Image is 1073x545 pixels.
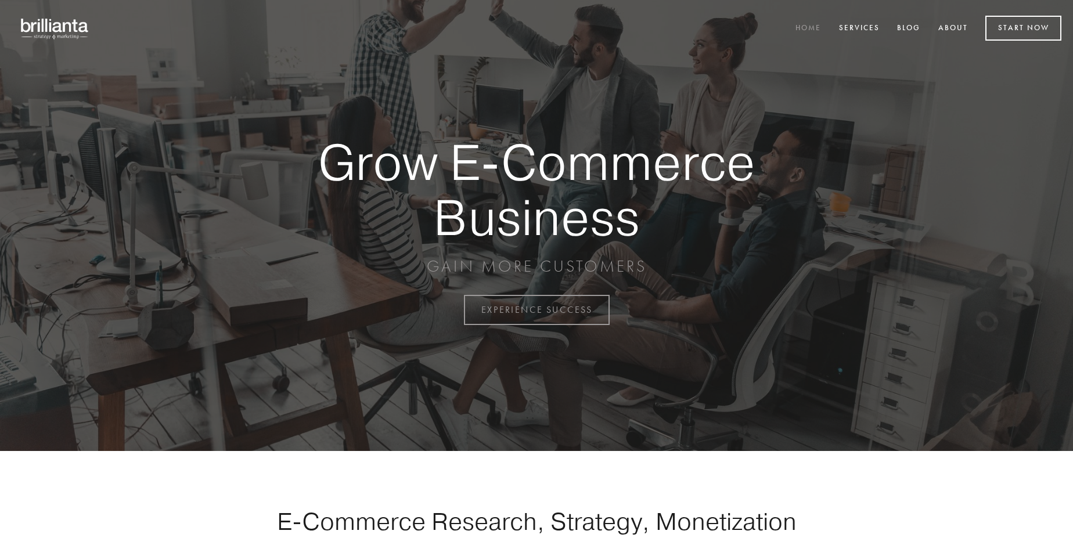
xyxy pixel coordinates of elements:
p: GAIN MORE CUSTOMERS [278,256,795,277]
a: About [931,19,975,38]
strong: Grow E-Commerce Business [278,135,795,244]
a: Start Now [985,16,1061,41]
a: Services [831,19,887,38]
a: EXPERIENCE SUCCESS [464,295,610,325]
img: brillianta - research, strategy, marketing [12,12,99,45]
a: Home [788,19,829,38]
h1: E-Commerce Research, Strategy, Monetization [240,507,833,536]
a: Blog [890,19,928,38]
